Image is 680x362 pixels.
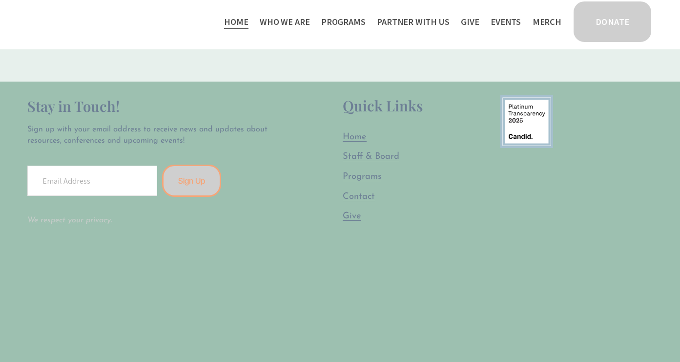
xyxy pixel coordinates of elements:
span: Staff & Board [343,152,399,161]
a: Merch [533,14,561,30]
h2: Stay in Touch! [27,95,285,117]
a: folder dropdown [321,14,366,30]
span: Programs [343,172,381,181]
span: Who We Are [260,15,309,29]
a: folder dropdown [260,14,309,30]
a: Programs [343,170,381,183]
a: Contact [343,191,375,203]
a: Home [343,131,367,144]
img: 9878580 [500,95,553,148]
a: Events [491,14,521,30]
span: Sign Up [178,176,205,186]
a: Staff & Board [343,150,399,163]
input: Email Address [27,166,157,196]
span: Give [343,212,361,221]
span: Contact [343,192,375,201]
span: Programs [321,15,366,29]
button: Sign Up [162,165,221,197]
p: Sign up with your email address to receive news and updates about resources, conferences and upco... [27,124,285,146]
a: Give [461,14,479,30]
a: Give [343,210,361,223]
a: folder dropdown [377,14,449,30]
span: Quick Links [343,96,423,115]
a: Home [224,14,248,30]
span: Home [343,132,367,142]
span: Partner With Us [377,15,449,29]
a: We respect your privacy. [27,216,112,224]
